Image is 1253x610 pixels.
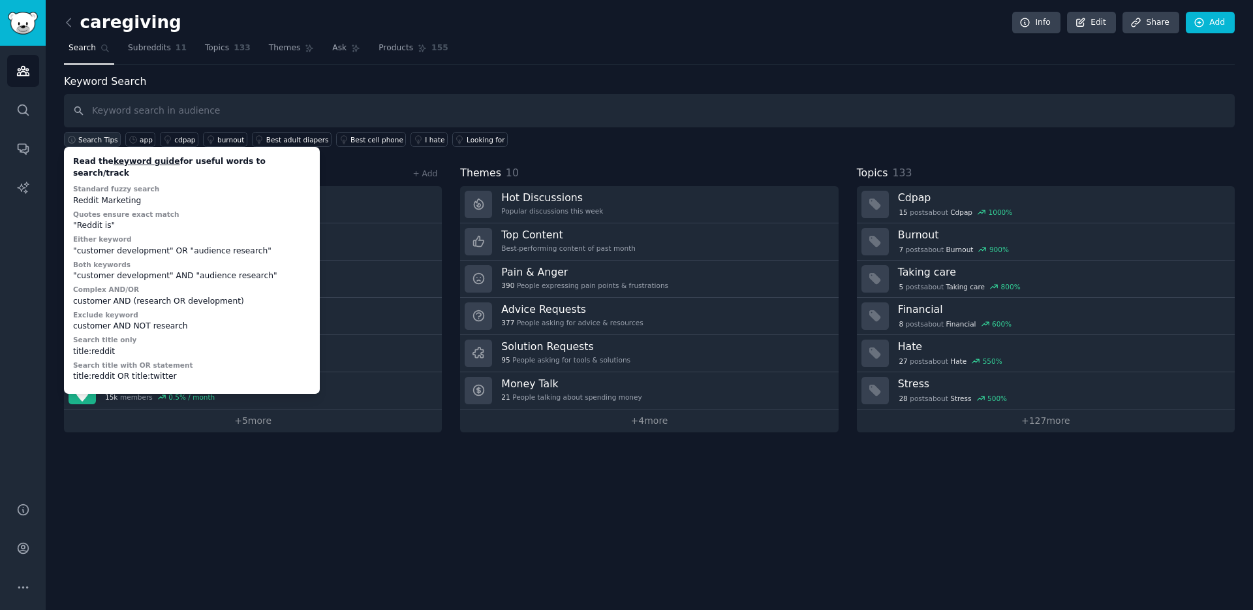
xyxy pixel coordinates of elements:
[501,340,630,353] h3: Solution Requests
[501,281,668,290] div: People expressing pain points & frustrations
[501,318,514,327] span: 377
[73,156,311,179] div: Read the for useful words to search/track
[460,223,838,261] a: Top ContentBest-performing content of past month
[899,208,907,217] span: 15
[898,318,1013,330] div: post s about
[168,393,215,402] div: 0.5 % / month
[857,165,888,182] span: Topics
[350,135,403,144] div: Best cell phone
[234,42,251,54] span: 133
[266,135,329,144] div: Best adult diapers
[105,393,117,402] span: 15k
[857,335,1235,372] a: Hate27postsaboutHate550%
[950,357,967,366] span: Hate
[460,186,838,223] a: Hot DiscussionsPopular discussions this week
[992,319,1012,329] div: 600 %
[987,394,1007,403] div: 500 %
[898,340,1226,353] h3: Hate
[336,132,406,147] a: Best cell phone
[73,235,132,243] label: Either keyword
[501,377,642,391] h3: Money Talk
[73,210,179,218] label: Quotes ensure exact match
[8,12,38,35] img: GummySearch logo
[501,393,510,402] span: 21
[467,135,505,144] div: Looking for
[114,157,180,166] a: keyword guide
[217,135,244,144] div: burnout
[412,169,437,178] a: + Add
[501,265,668,279] h3: Pain & Anger
[452,132,508,147] a: Looking for
[78,135,118,144] span: Search Tips
[73,185,159,193] label: Standard fuzzy search
[898,228,1226,242] h3: Burnout
[269,42,301,54] span: Themes
[73,321,311,332] div: customer AND NOT research
[460,409,838,432] a: +4more
[898,281,1022,293] div: post s about
[73,285,139,293] label: Complex AND/OR
[460,298,838,335] a: Advice Requests377People asking for advice & resources
[501,191,603,204] h3: Hot Discussions
[1122,12,1179,34] a: Share
[501,393,642,402] div: People talking about spending money
[506,167,519,179] span: 10
[1012,12,1060,34] a: Info
[857,372,1235,409] a: Stress28postsaboutStress500%
[73,261,131,268] label: Both keywords
[73,220,311,232] div: "Reddit is"
[332,42,347,54] span: Ask
[950,394,971,403] span: Stress
[501,318,643,327] div: People asking for advice & resources
[328,38,365,65] a: Ask
[64,132,121,147] button: Search Tips
[1067,12,1116,34] a: Edit
[857,261,1235,298] a: Taking care5postsaboutTaking care800%
[898,191,1226,204] h3: Cdpap
[69,42,96,54] span: Search
[379,42,413,54] span: Products
[374,38,452,65] a: Products155
[140,135,153,144] div: app
[425,135,444,144] div: I hate
[899,319,903,329] span: 8
[501,244,636,253] div: Best-performing content of past month
[898,355,1004,367] div: post s about
[174,135,195,144] div: cdpap
[946,245,974,254] span: Burnout
[857,223,1235,261] a: Burnout7postsaboutBurnout900%
[73,346,311,358] div: title:reddit
[64,409,442,432] a: +5more
[123,38,191,65] a: Subreddits11
[64,94,1235,127] input: Keyword search in audience
[73,361,193,369] label: Search title with OR statement
[203,132,247,147] a: burnout
[857,409,1235,432] a: +127more
[899,357,907,366] span: 27
[160,132,198,147] a: cdpap
[460,261,838,298] a: Pain & Anger390People expressing pain points & frustrations
[64,12,181,33] h2: caregiving
[73,371,311,383] div: title:reddit OR title:twitter
[857,298,1235,335] a: Financial8postsaboutFinancial600%
[200,38,255,65] a: Topics133
[73,195,311,207] div: Reddit Marketing
[73,296,311,308] div: customer AND (research OR development)
[989,208,1013,217] div: 1000 %
[946,282,985,291] span: Taking care
[501,355,510,364] span: 95
[501,355,630,364] div: People asking for tools & solutions
[501,206,603,216] div: Popular discussions this week
[857,186,1235,223] a: Cdpap15postsaboutCdpap1000%
[73,246,311,257] div: "customer development" OR "audience research"
[460,165,501,182] span: Themes
[431,42,448,54] span: 155
[125,132,155,147] a: app
[105,393,215,402] div: members
[460,335,838,372] a: Solution Requests95People asking for tools & solutions
[898,302,1226,316] h3: Financial
[898,206,1013,218] div: post s about
[898,265,1226,279] h3: Taking care
[73,336,136,344] label: Search title only
[252,132,332,147] a: Best adult diapers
